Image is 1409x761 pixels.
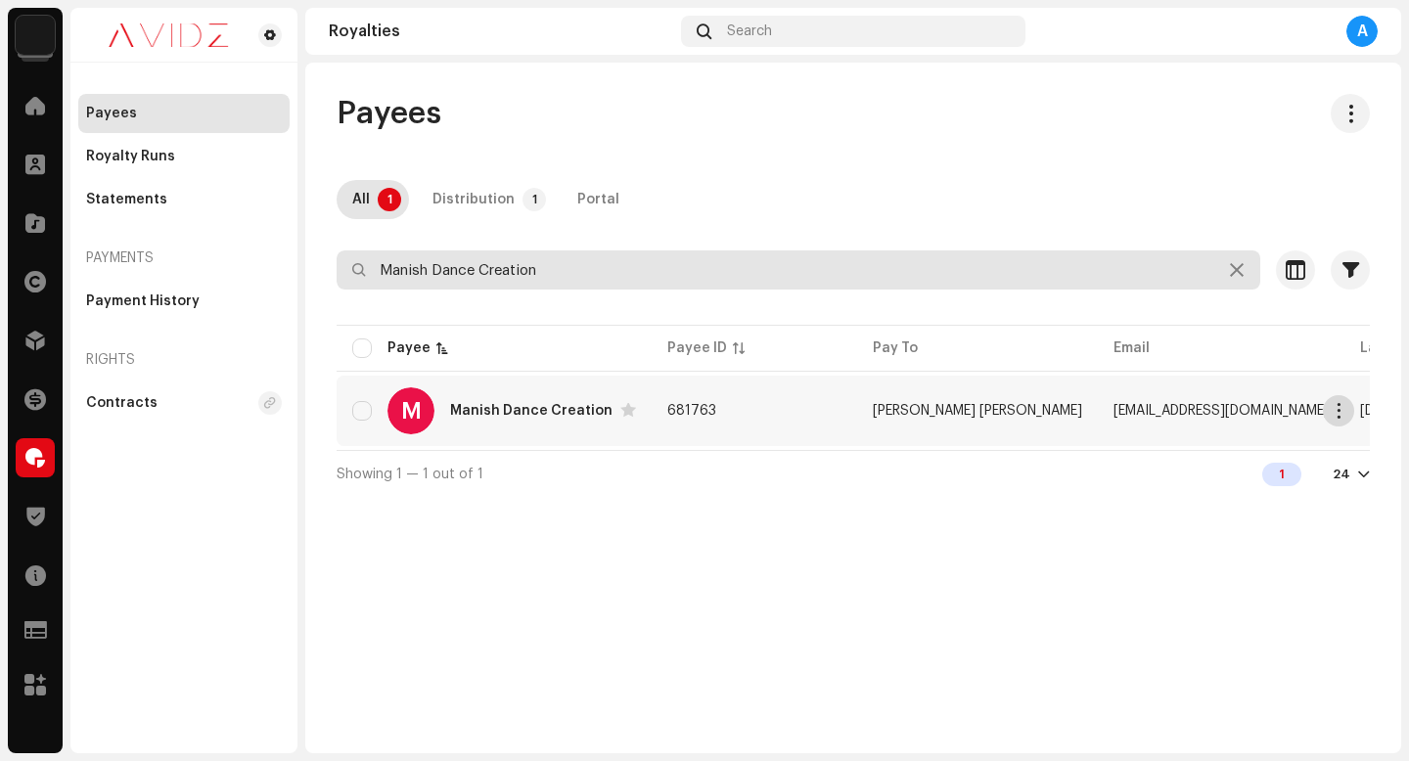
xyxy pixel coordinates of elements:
[16,16,55,55] img: 10d72f0b-d06a-424f-aeaa-9c9f537e57b6
[337,94,441,133] span: Payees
[86,149,175,164] div: Royalty Runs
[86,23,250,47] img: 0c631eef-60b6-411a-a233-6856366a70de
[78,383,290,423] re-m-nav-item: Contracts
[727,23,772,39] span: Search
[667,404,716,418] span: 681763
[329,23,673,39] div: Royalties
[86,192,167,207] div: Statements
[1333,467,1350,482] div: 24
[1114,404,1329,418] span: manishsahaniofficial05@gmail.com
[78,94,290,133] re-m-nav-item: Payees
[378,188,401,211] p-badge: 1
[86,395,158,411] div: Contracts
[352,180,370,219] div: All
[577,180,619,219] div: Portal
[78,137,290,176] re-m-nav-item: Royalty Runs
[78,180,290,219] re-m-nav-item: Statements
[1360,404,1401,418] span: Jun 2025
[337,468,483,481] span: Showing 1 — 1 out of 1
[387,387,434,434] div: M
[667,338,727,358] div: Payee ID
[337,250,1260,290] input: Search
[86,293,200,309] div: Payment History
[1346,16,1378,47] div: A
[1262,463,1301,486] div: 1
[523,188,546,211] p-badge: 1
[450,404,613,418] div: Manish Dance Creation
[78,282,290,321] re-m-nav-item: Payment History
[432,180,515,219] div: Distribution
[387,338,431,358] div: Payee
[78,235,290,282] re-a-nav-header: Payments
[78,336,290,383] re-a-nav-header: Rights
[86,106,137,121] div: Payees
[873,404,1082,418] span: Manish Kumar Sahani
